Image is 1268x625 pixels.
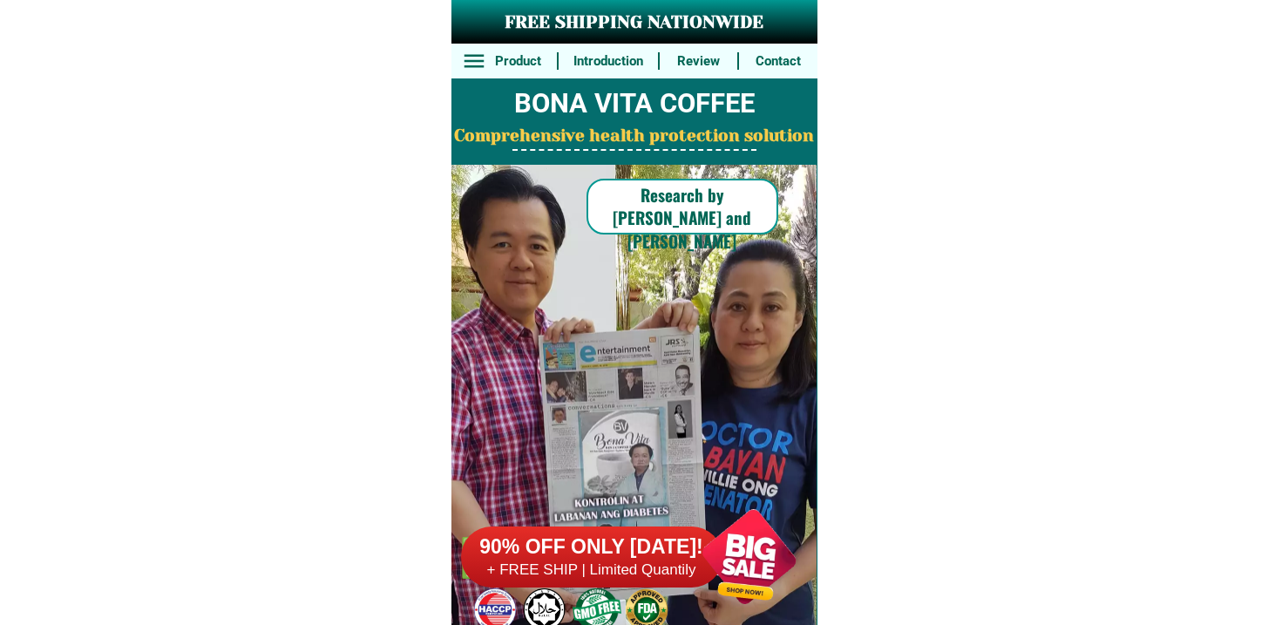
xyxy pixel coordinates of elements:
h6: 90% OFF ONLY [DATE]! [461,534,722,560]
h6: Introduction [567,51,648,71]
h6: Product [488,51,547,71]
h2: BONA VITA COFFEE [451,84,817,125]
h2: Comprehensive health protection solution [451,124,817,149]
h6: + FREE SHIP | Limited Quantily [461,560,722,580]
h6: Review [669,51,729,71]
h6: Research by [PERSON_NAME] and [PERSON_NAME] [587,183,778,253]
h6: Contact [749,51,808,71]
h3: FREE SHIPPING NATIONWIDE [451,10,817,36]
